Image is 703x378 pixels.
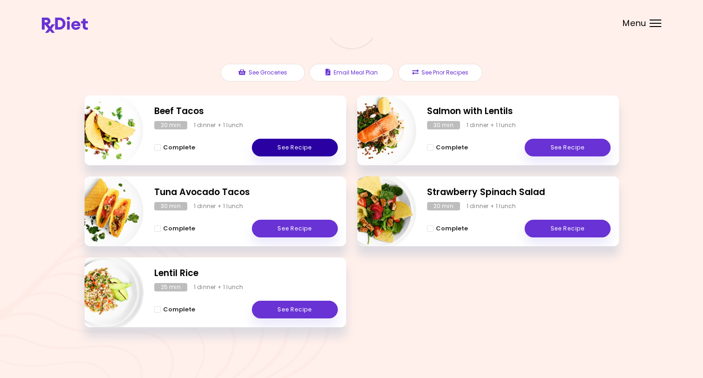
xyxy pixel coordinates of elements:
a: See Recipe - Salmon with Lentils [525,139,611,156]
span: Menu [623,19,646,27]
div: 1 dinner + 1 lunch [466,202,516,210]
div: 20 min [154,121,187,129]
span: Complete [436,144,468,151]
span: Complete [436,225,468,232]
img: Info - Salmon with Lentils [339,92,416,169]
img: Info - Beef Tacos [66,92,144,169]
button: Complete - Strawberry Spinach Salad [427,223,468,234]
div: 1 dinner + 1 lunch [194,283,243,291]
img: Info - Tuna Avocado Tacos [66,173,144,250]
div: 30 min [427,121,460,129]
a: See Recipe - Beef Tacos [252,139,338,156]
img: Info - Lentil Rice [66,254,144,331]
h2: Strawberry Spinach Salad [427,186,611,199]
div: 25 min [154,283,187,291]
span: Complete [163,144,195,151]
button: See Prior Recipes [398,64,482,81]
h2: Lentil Rice [154,267,338,280]
button: Email Meal Plan [309,64,394,81]
button: Complete - Tuna Avocado Tacos [154,223,195,234]
img: Info - Strawberry Spinach Salad [339,173,416,250]
a: See Recipe - Tuna Avocado Tacos [252,220,338,237]
a: See Recipe - Lentil Rice [252,301,338,318]
button: See Groceries [221,64,305,81]
h2: Tuna Avocado Tacos [154,186,338,199]
div: 20 min [427,202,460,210]
h2: Beef Tacos [154,105,338,118]
a: See Recipe - Strawberry Spinach Salad [525,220,611,237]
div: 1 dinner + 1 lunch [194,202,243,210]
span: Complete [163,225,195,232]
h2: Salmon with Lentils [427,105,611,118]
img: RxDiet [42,17,88,33]
button: Complete - Beef Tacos [154,142,195,153]
span: Complete [163,306,195,313]
button: Complete - Lentil Rice [154,304,195,315]
div: 1 dinner + 1 lunch [194,121,243,129]
div: 30 min [154,202,187,210]
button: Complete - Salmon with Lentils [427,142,468,153]
div: 1 dinner + 1 lunch [466,121,516,129]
